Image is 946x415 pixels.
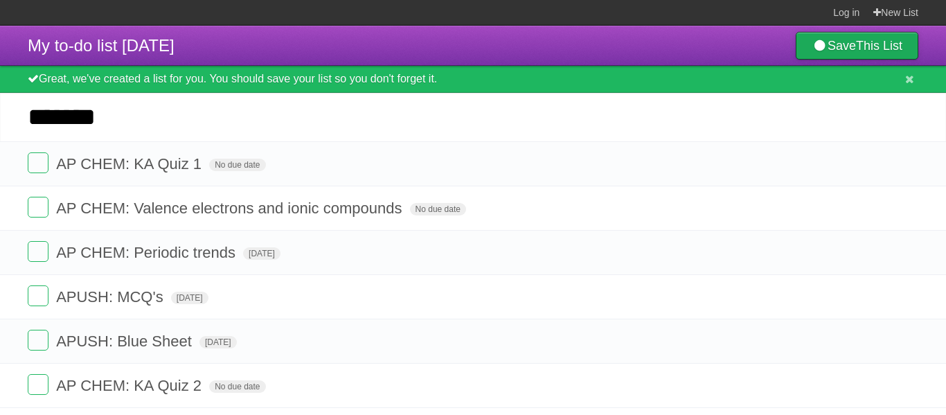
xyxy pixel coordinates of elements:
[28,374,48,395] label: Done
[56,333,195,350] span: APUSH: Blue Sheet
[28,285,48,306] label: Done
[28,197,48,218] label: Done
[209,380,265,393] span: No due date
[243,247,280,260] span: [DATE]
[199,336,237,348] span: [DATE]
[56,200,405,217] span: AP CHEM: Valence electrons and ionic compounds
[56,244,239,261] span: AP CHEM: Periodic trends
[796,32,918,60] a: SaveThis List
[209,159,265,171] span: No due date
[56,288,167,306] span: APUSH: MCQ's
[56,155,205,173] span: AP CHEM: KA Quiz 1
[856,39,902,53] b: This List
[56,377,205,394] span: AP CHEM: KA Quiz 2
[28,241,48,262] label: Done
[410,203,466,215] span: No due date
[171,292,208,304] span: [DATE]
[28,36,175,55] span: My to-do list [DATE]
[28,152,48,173] label: Done
[28,330,48,351] label: Done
